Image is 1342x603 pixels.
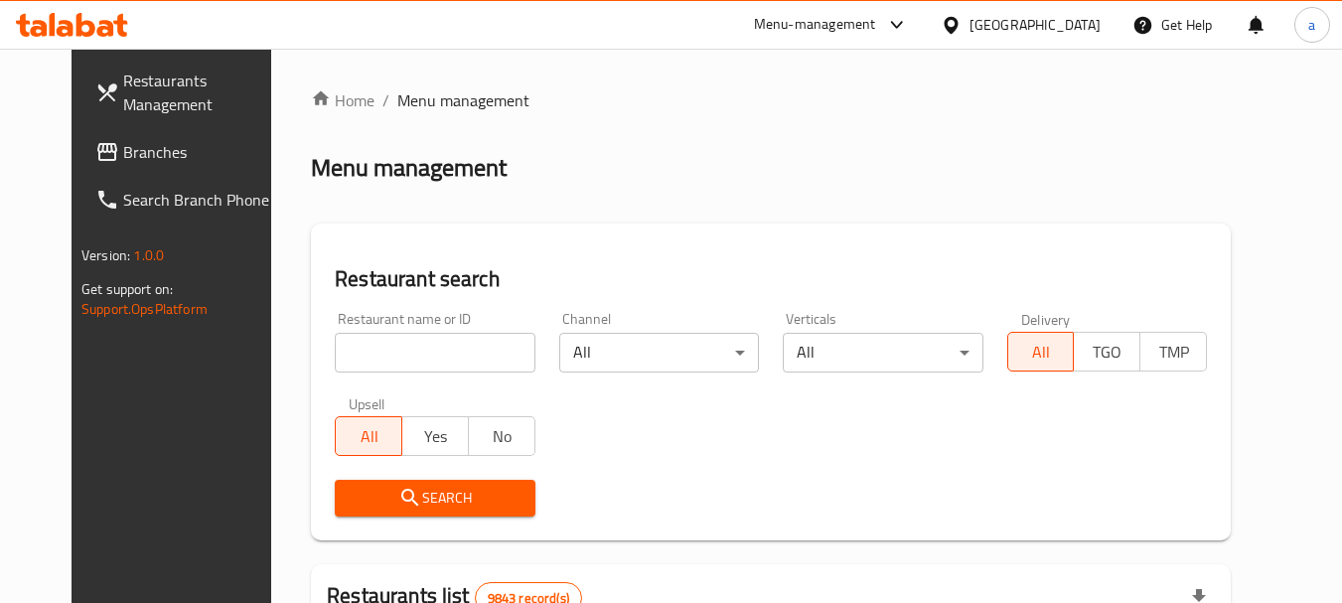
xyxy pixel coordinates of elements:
[1021,312,1071,326] label: Delivery
[344,422,394,451] span: All
[81,276,173,302] span: Get support on:
[1139,332,1207,372] button: TMP
[311,88,374,112] a: Home
[1007,332,1075,372] button: All
[311,152,507,184] h2: Menu management
[1016,338,1067,367] span: All
[1308,14,1315,36] span: a
[477,422,527,451] span: No
[335,480,534,517] button: Search
[335,333,534,373] input: Search for restaurant name or ID..
[123,188,280,212] span: Search Branch Phone
[311,88,1231,112] nav: breadcrumb
[335,264,1207,294] h2: Restaurant search
[559,333,759,373] div: All
[133,242,164,268] span: 1.0.0
[349,396,385,410] label: Upsell
[410,422,461,451] span: Yes
[468,416,535,456] button: No
[79,128,296,176] a: Branches
[1073,332,1140,372] button: TGO
[79,176,296,224] a: Search Branch Phone
[1082,338,1132,367] span: TGO
[382,88,389,112] li: /
[351,486,519,511] span: Search
[123,69,280,116] span: Restaurants Management
[123,140,280,164] span: Branches
[783,333,982,373] div: All
[969,14,1101,36] div: [GEOGRAPHIC_DATA]
[79,57,296,128] a: Restaurants Management
[754,13,876,37] div: Menu-management
[335,416,402,456] button: All
[81,242,130,268] span: Version:
[401,416,469,456] button: Yes
[1148,338,1199,367] span: TMP
[397,88,529,112] span: Menu management
[81,296,208,322] a: Support.OpsPlatform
